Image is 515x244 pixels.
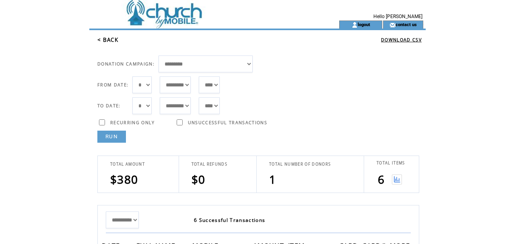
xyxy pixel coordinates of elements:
a: < BACK [97,36,118,43]
span: TOTAL REFUNDS [192,162,227,167]
a: logout [358,22,370,27]
span: FROM DATE: [97,82,128,88]
span: Hello [PERSON_NAME] [373,14,422,19]
img: View graph [392,174,402,185]
span: DONATION CAMPAIGN: [97,61,154,67]
a: DOWNLOAD CSV [381,37,422,43]
span: 6 Successful Transactions [194,217,265,223]
a: contact us [396,22,417,27]
img: contact_us_icon.gif [389,22,396,28]
span: RECURRING ONLY [110,120,155,125]
span: TOTAL AMOUNT [110,162,145,167]
span: 1 [269,172,276,187]
span: 6 [378,172,385,187]
span: TOTAL NUMBER OF DONORS [269,162,331,167]
span: $0 [192,172,206,187]
span: UNSUCCESSFUL TRANSACTIONS [188,120,267,125]
span: TO DATE: [97,103,121,109]
span: TOTAL ITEMS [377,160,405,166]
span: $380 [110,172,138,187]
a: RUN [97,131,126,143]
img: account_icon.gif [352,22,358,28]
